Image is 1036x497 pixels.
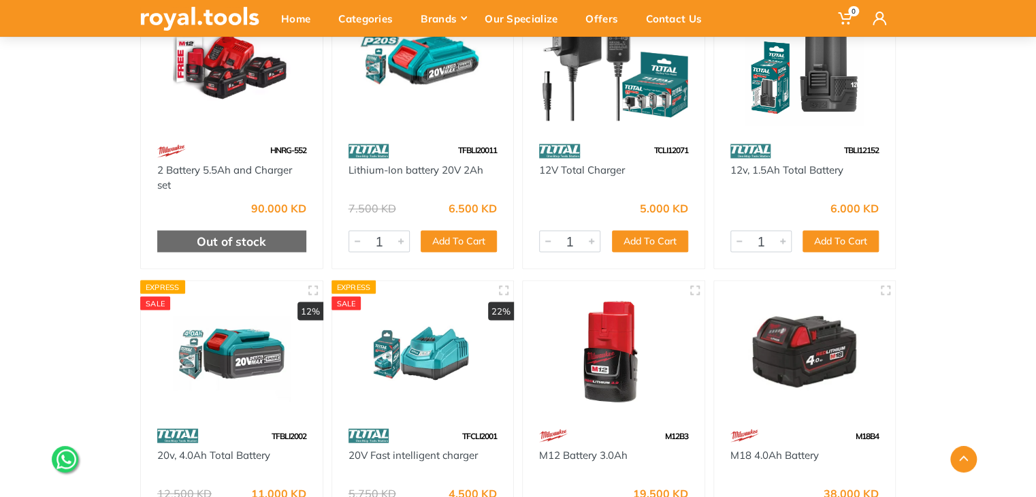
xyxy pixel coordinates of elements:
img: Royal Tools - M18 4.0Ah Battery [726,293,884,411]
div: 6.000 KD [830,203,879,214]
span: TBLI12152 [844,145,879,155]
span: TFCLI2001 [462,430,497,440]
img: Royal Tools - 20v, 4.0Ah Total Battery [153,293,310,411]
img: royal.tools Logo [140,7,259,31]
span: M12B3 [665,430,688,440]
div: 6.500 KD [449,203,497,214]
div: 22% [488,302,514,321]
img: Royal Tools - 12V Total Charger [535,7,692,125]
div: SALE [140,296,170,310]
span: HNRG-552 [270,145,306,155]
span: M18B4 [856,430,879,440]
div: 12% [297,302,323,321]
img: 68.webp [157,139,186,163]
span: 0 [848,6,859,16]
a: 12v, 1.5Ah Total Battery [730,163,843,176]
img: Royal Tools - Lithium-Ion battery 20V 2Ah [344,7,502,125]
a: Lithium-Ion battery 20V 2Ah [349,163,483,176]
span: TFBLI2002 [272,430,306,440]
button: Add To Cart [612,230,688,252]
div: Express [331,280,376,293]
div: Offers [576,4,636,33]
div: Categories [329,4,411,33]
img: Royal Tools - 20V Fast intelligent charger [344,293,502,411]
img: 68.webp [539,423,568,447]
div: Our Specialize [475,4,576,33]
div: 5.000 KD [640,203,688,214]
div: Out of stock [157,230,306,252]
img: 86.webp [157,423,198,447]
div: 90.000 KD [251,203,306,214]
img: Royal Tools - M12 Battery 3.0Ah [535,293,692,411]
div: Contact Us [636,4,720,33]
a: 2 Battery 5.5Ah and Charger set [157,163,292,192]
img: 86.webp [349,139,389,163]
div: 7.500 KD [349,203,396,214]
img: 86.webp [539,139,580,163]
div: Express [140,280,185,293]
a: 12V Total Charger [539,163,625,176]
button: Add To Cart [421,230,497,252]
div: SALE [331,296,361,310]
div: Brands [411,4,475,33]
img: Royal Tools - 2 Battery 5.5Ah and Charger set [153,7,310,125]
button: Add To Cart [803,230,879,252]
span: TFBLI20011 [458,145,497,155]
div: Home [272,4,329,33]
img: 68.webp [730,423,759,447]
img: 86.webp [349,423,389,447]
span: TCLI12071 [654,145,688,155]
img: 86.webp [730,139,771,163]
img: Royal Tools - 12v, 1.5Ah Total Battery [726,7,884,125]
